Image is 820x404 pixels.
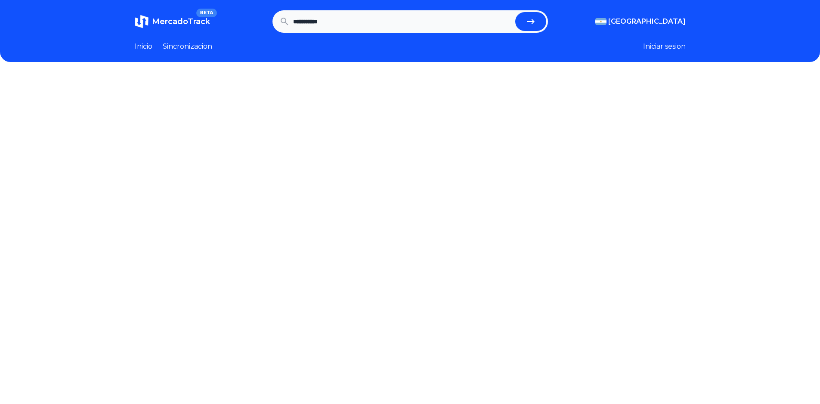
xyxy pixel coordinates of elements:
[595,18,606,25] img: Argentina
[152,17,210,26] span: MercadoTrack
[135,15,210,28] a: MercadoTrackBETA
[163,41,212,52] a: Sincronizacion
[643,41,686,52] button: Iniciar sesion
[135,15,149,28] img: MercadoTrack
[608,16,686,27] span: [GEOGRAPHIC_DATA]
[595,16,686,27] button: [GEOGRAPHIC_DATA]
[196,9,217,17] span: BETA
[135,41,152,52] a: Inicio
